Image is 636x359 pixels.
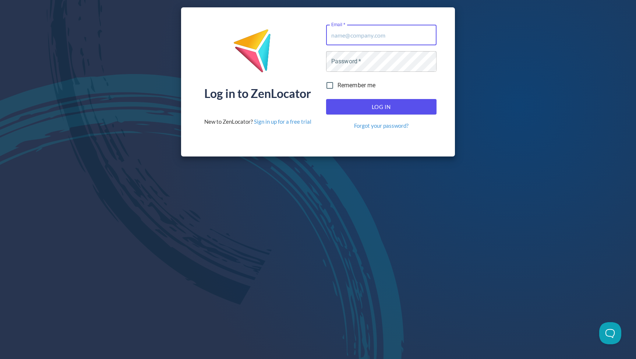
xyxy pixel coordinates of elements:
[326,25,437,45] input: name@company.com
[254,118,311,125] a: Sign in up for a free trial
[354,122,409,130] a: Forgot your password?
[204,88,311,99] div: Log in to ZenLocator
[334,102,428,112] span: Log In
[326,99,437,115] button: Log In
[599,322,621,344] iframe: Toggle Customer Support
[338,81,376,90] span: Remember me
[204,118,311,126] div: New to ZenLocator?
[233,29,282,78] img: ZenLocator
